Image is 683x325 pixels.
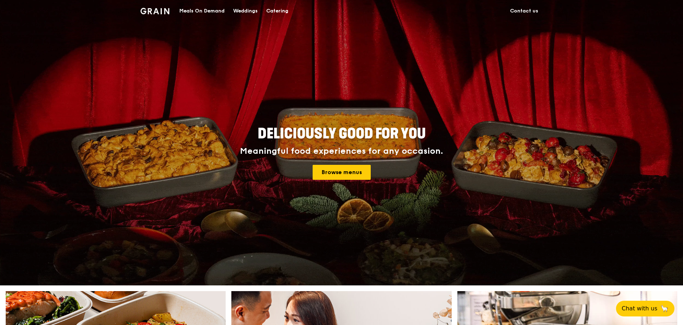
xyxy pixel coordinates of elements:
div: Catering [266,0,288,22]
span: Deliciously good for you [258,125,426,142]
a: Contact us [506,0,543,22]
span: 🦙 [660,304,669,313]
a: Weddings [229,0,262,22]
button: Chat with us🦙 [616,301,674,316]
a: Catering [262,0,293,22]
div: Weddings [233,0,258,22]
div: Meals On Demand [179,0,225,22]
div: Meaningful food experiences for any occasion. [213,146,470,156]
img: Grain [140,8,169,14]
a: Browse menus [313,165,371,180]
span: Chat with us [622,304,657,313]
